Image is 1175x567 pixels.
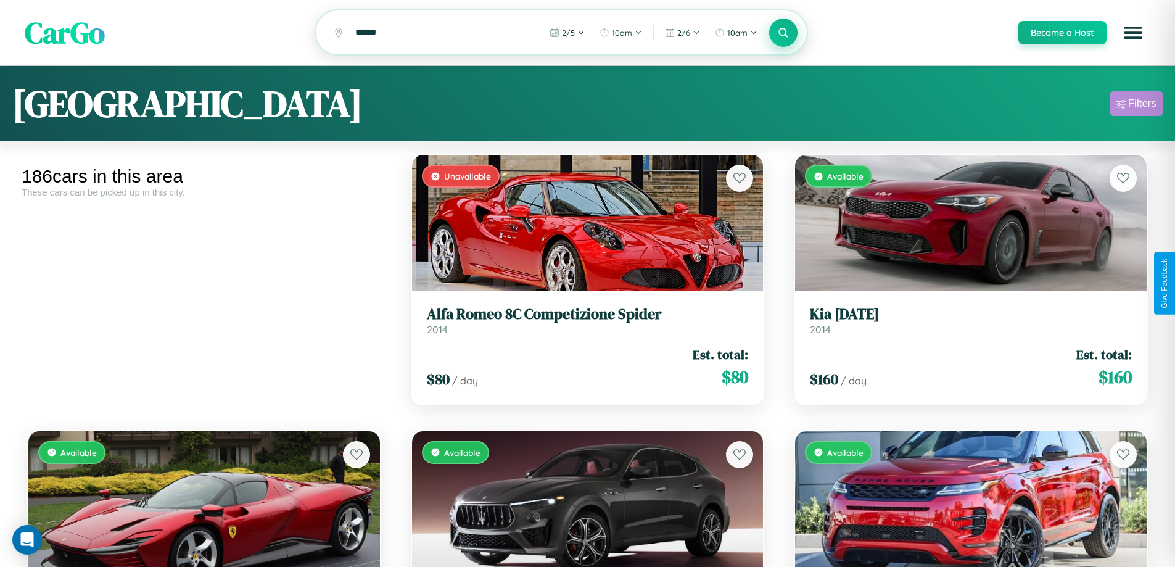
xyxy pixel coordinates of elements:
[427,369,450,389] span: $ 80
[1110,91,1163,116] button: Filters
[1128,97,1156,110] div: Filters
[722,365,748,389] span: $ 80
[22,166,387,187] div: 186 cars in this area
[827,171,864,181] span: Available
[677,28,690,38] span: 2 / 6
[452,375,478,387] span: / day
[444,171,491,181] span: Unavailable
[444,447,480,458] span: Available
[727,28,748,38] span: 10am
[25,12,105,53] span: CarGo
[1018,21,1107,44] button: Become a Host
[810,323,831,336] span: 2014
[12,78,363,129] h1: [GEOGRAPHIC_DATA]
[543,23,591,43] button: 2/5
[562,28,575,38] span: 2 / 5
[22,187,387,197] div: These cars can be picked up in this city.
[612,28,632,38] span: 10am
[1116,15,1150,50] button: Open menu
[841,375,867,387] span: / day
[1099,365,1132,389] span: $ 160
[427,305,749,336] a: Alfa Romeo 8C Competizione Spider2014
[1160,259,1169,308] div: Give Feedback
[1076,346,1132,363] span: Est. total:
[12,525,42,555] div: Open Intercom Messenger
[810,305,1132,323] h3: Kia [DATE]
[427,323,448,336] span: 2014
[693,346,748,363] span: Est. total:
[593,23,648,43] button: 10am
[427,305,749,323] h3: Alfa Romeo 8C Competizione Spider
[810,369,838,389] span: $ 160
[709,23,764,43] button: 10am
[827,447,864,458] span: Available
[659,23,706,43] button: 2/6
[60,447,97,458] span: Available
[810,305,1132,336] a: Kia [DATE]2014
